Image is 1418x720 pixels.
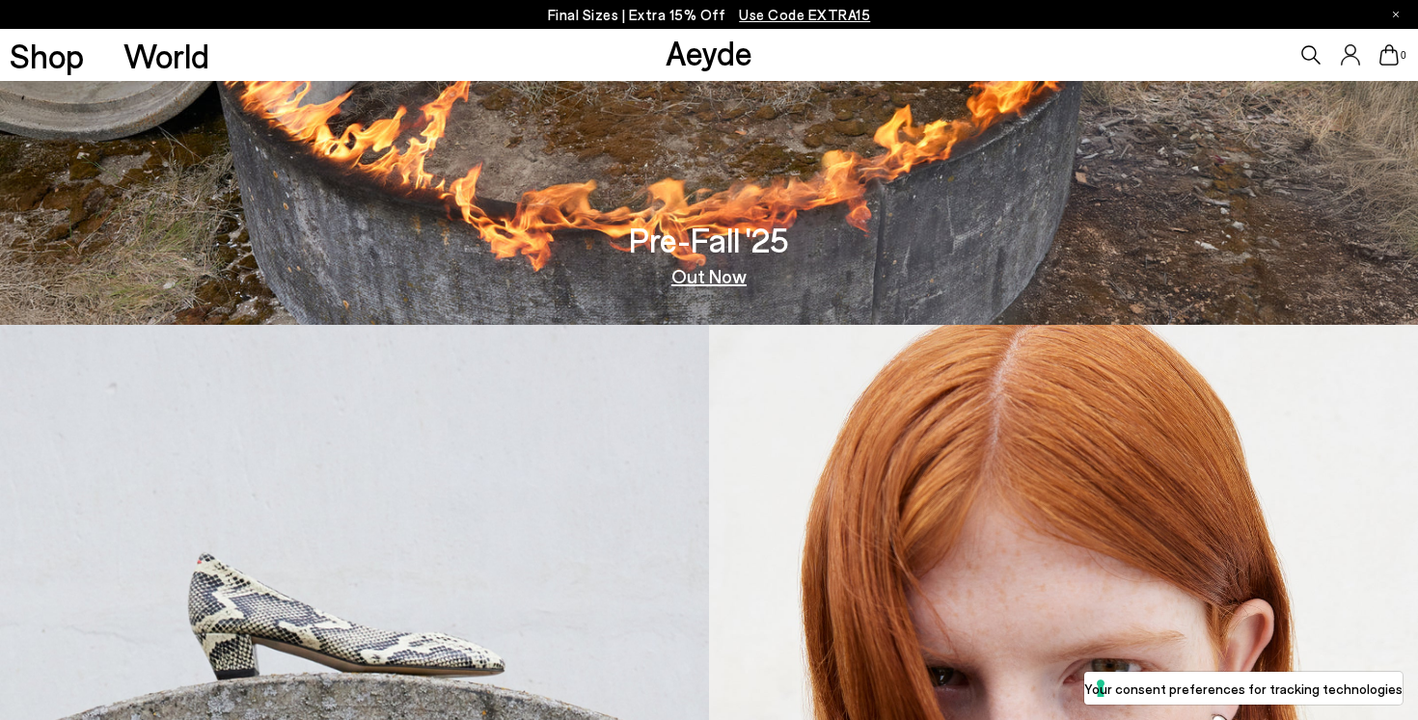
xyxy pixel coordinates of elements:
[629,223,789,256] h3: Pre-Fall '25
[739,6,870,23] span: Navigate to /collections/ss25-final-sizes
[1399,50,1408,61] span: 0
[123,39,209,72] a: World
[1379,44,1399,66] a: 0
[666,32,752,72] a: Aeyde
[548,3,871,27] p: Final Sizes | Extra 15% Off
[10,39,84,72] a: Shop
[1084,679,1403,699] label: Your consent preferences for tracking technologies
[671,266,747,285] a: Out Now
[1084,672,1403,705] button: Your consent preferences for tracking technologies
